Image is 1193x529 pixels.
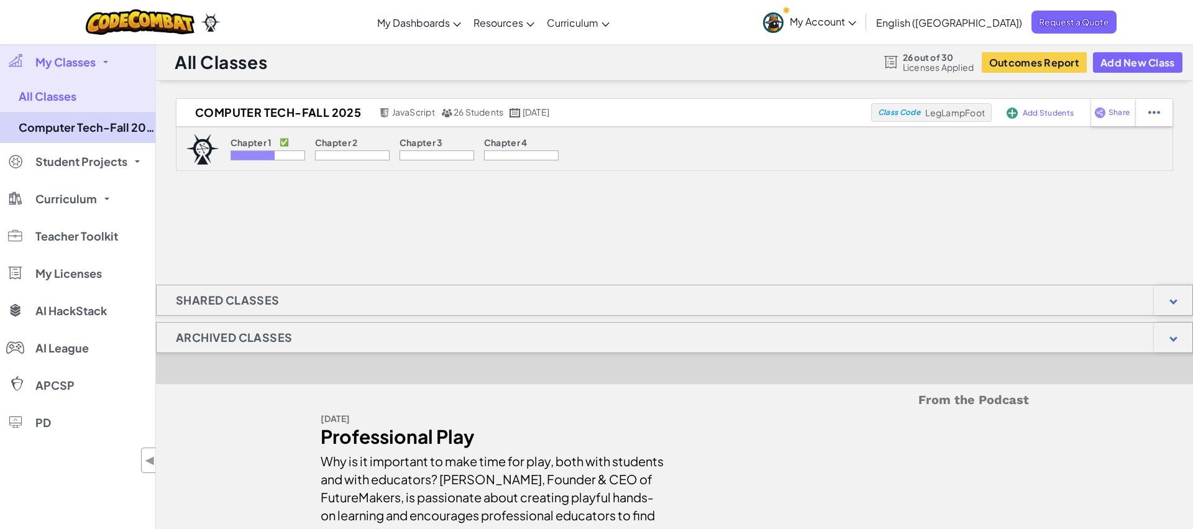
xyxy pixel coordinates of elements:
[523,106,549,117] span: [DATE]
[392,106,435,117] span: JavaScript
[454,106,504,117] span: 26 Students
[757,2,862,42] a: My Account
[35,193,97,205] span: Curriculum
[321,410,665,428] div: [DATE]
[1093,52,1182,73] button: Add New Class
[35,57,96,68] span: My Classes
[1007,108,1018,119] img: IconAddStudents.svg
[541,6,616,39] a: Curriculum
[35,268,102,279] span: My Licenses
[870,6,1028,39] a: English ([GEOGRAPHIC_DATA])
[186,134,219,165] img: logo
[547,16,598,29] span: Curriculum
[876,16,1022,29] span: English ([GEOGRAPHIC_DATA])
[321,390,1029,410] h5: From the Podcast
[379,108,390,117] img: javascript.png
[467,6,541,39] a: Resources
[321,428,665,446] div: Professional Play
[925,107,985,118] span: LegLampFoot
[763,12,784,33] img: avatar
[473,16,523,29] span: Resources
[176,103,871,122] a: Computer Tech-Fall 2025 JavaScript 26 Students [DATE]
[371,6,467,39] a: My Dashboards
[377,16,450,29] span: My Dashboards
[1031,11,1117,34] a: Request a Quote
[35,156,127,167] span: Student Projects
[982,52,1087,73] button: Outcomes Report
[400,137,443,147] p: Chapter 3
[145,451,155,469] span: ◀
[201,13,221,32] img: Ozaria
[157,285,299,316] h1: Shared Classes
[1108,109,1130,116] span: Share
[231,137,272,147] p: Chapter 1
[315,137,358,147] p: Chapter 2
[280,137,289,147] p: ✅
[510,108,521,117] img: calendar.svg
[35,231,118,242] span: Teacher Toolkit
[35,305,107,316] span: AI HackStack
[441,108,452,117] img: MultipleUsers.png
[35,343,89,354] span: AI League
[176,103,376,122] h2: Computer Tech-Fall 2025
[1148,107,1160,118] img: IconStudentEllipsis.svg
[1094,107,1106,118] img: IconShare_Purple.svg
[86,9,194,35] img: CodeCombat logo
[903,62,974,72] span: Licenses Applied
[157,322,311,353] h1: Archived Classes
[878,109,920,116] span: Class Code
[1023,109,1074,117] span: Add Students
[790,15,856,28] span: My Account
[484,137,528,147] p: Chapter 4
[175,50,267,74] h1: All Classes
[903,52,974,62] span: 26 out of 30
